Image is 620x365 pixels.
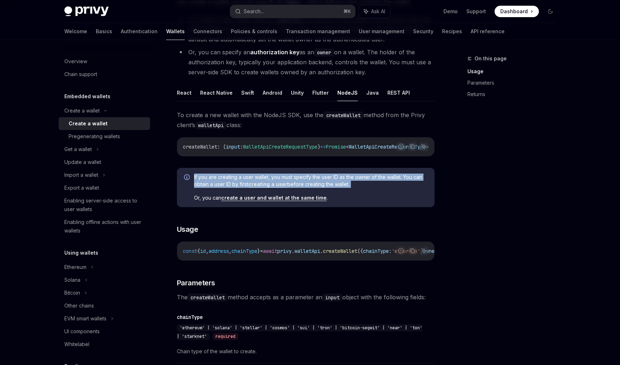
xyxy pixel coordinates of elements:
button: Report incorrect code [396,142,406,151]
code: createWallet [323,111,363,119]
a: Pregenerating wallets [59,130,150,143]
a: Create a wallet [59,117,150,130]
span: . [292,248,294,254]
span: If you are creating a user wallet, you must specify the user ID as the owner of the wallet. You c... [194,174,427,188]
a: Usage [467,66,562,77]
a: Other chains [59,299,150,312]
span: Or, you can . [194,194,427,201]
div: Update a wallet [64,158,101,166]
a: Wallets [166,23,185,40]
div: EVM smart wallets [64,314,106,323]
button: Java [366,84,379,101]
div: Bitcoin [64,289,80,297]
div: required [213,333,238,340]
div: Export a wallet [64,184,99,192]
a: Authentication [121,23,158,40]
a: Update a wallet [59,156,150,169]
a: Overview [59,55,150,68]
a: Support [466,8,486,15]
span: } [257,248,260,254]
div: Enabling offline actions with user wallets [64,218,146,235]
a: Welcome [64,23,87,40]
span: createWallet [183,144,217,150]
code: walletApi [195,121,227,129]
span: { [197,248,200,254]
a: Recipes [442,23,462,40]
div: Other chains [64,301,94,310]
a: Security [413,23,433,40]
a: Basics [96,23,112,40]
div: Create a wallet [69,119,108,128]
span: chainType [232,248,257,254]
span: To create a new wallet with the NodeJS SDK, use the method from the Privy client’s class: [177,110,435,130]
span: On this page [475,54,507,63]
span: Parameters [177,278,215,288]
a: creating a user [248,181,287,187]
a: Demo [443,8,458,15]
span: , [206,248,209,254]
span: Dashboard [500,8,528,15]
a: User management [359,23,405,40]
span: chainType: [363,248,392,254]
span: ⌘ K [343,9,351,14]
span: const [183,248,197,254]
span: 'ethereum' | 'solana' | 'stellar' | 'cosmos' | 'sui' | 'tron' | 'bitcoin-segwit' | 'near' | 'ton'... [177,325,422,339]
button: NodeJS [337,84,358,101]
span: : ( [217,144,226,150]
li: Or, you can specify an as an on a wallet. The holder of the authorization key, typically your app... [177,47,435,77]
span: createWallet [323,248,357,254]
code: input [322,294,342,301]
span: = [260,248,263,254]
button: Toggle dark mode [545,6,556,17]
button: Search...⌘K [230,5,355,18]
div: Import a wallet [64,171,98,179]
button: React [177,84,192,101]
a: Chain support [59,68,150,81]
a: Returns [467,89,562,100]
div: Create a wallet [64,106,100,115]
span: > [426,144,429,150]
a: Connectors [193,23,222,40]
button: Ask AI [419,142,428,151]
h5: Embedded wallets [64,92,110,101]
div: Ethereum [64,263,86,271]
a: Enabling offline actions with user wallets [59,216,150,237]
span: owner: [423,248,440,254]
a: Export a wallet [59,181,150,194]
span: walletApi [294,248,320,254]
div: Get a wallet [64,145,92,154]
div: UI components [64,327,100,336]
a: Transaction management [286,23,350,40]
span: input [226,144,240,150]
button: Android [263,84,282,101]
a: create a user and wallet at the same time [221,195,327,201]
span: Usage [177,224,198,234]
span: < [346,144,349,150]
a: API reference [471,23,505,40]
button: React Native [200,84,233,101]
div: Pregenerating wallets [69,132,120,141]
button: Copy the contents from the code block [408,142,417,151]
div: chainType [177,314,203,321]
span: => [320,144,326,150]
h5: Using wallets [64,249,98,257]
div: Enabling server-side access to user wallets [64,196,146,214]
button: Copy the contents from the code block [408,246,417,255]
span: id [200,248,206,254]
svg: Info [184,174,191,181]
button: Unity [291,84,304,101]
button: REST API [387,84,410,101]
a: Dashboard [495,6,539,17]
strong: authorization key [250,49,299,56]
span: privy [277,248,292,254]
span: The method accepts as a parameter an object with the following fields: [177,292,435,302]
span: address [209,248,229,254]
span: ({ [357,248,363,254]
span: Ask AI [371,8,385,15]
span: . [320,248,323,254]
code: owner [314,49,334,56]
button: Ask AI [359,5,390,18]
div: Search... [244,7,264,16]
a: UI components [59,325,150,338]
button: Report incorrect code [396,246,406,255]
